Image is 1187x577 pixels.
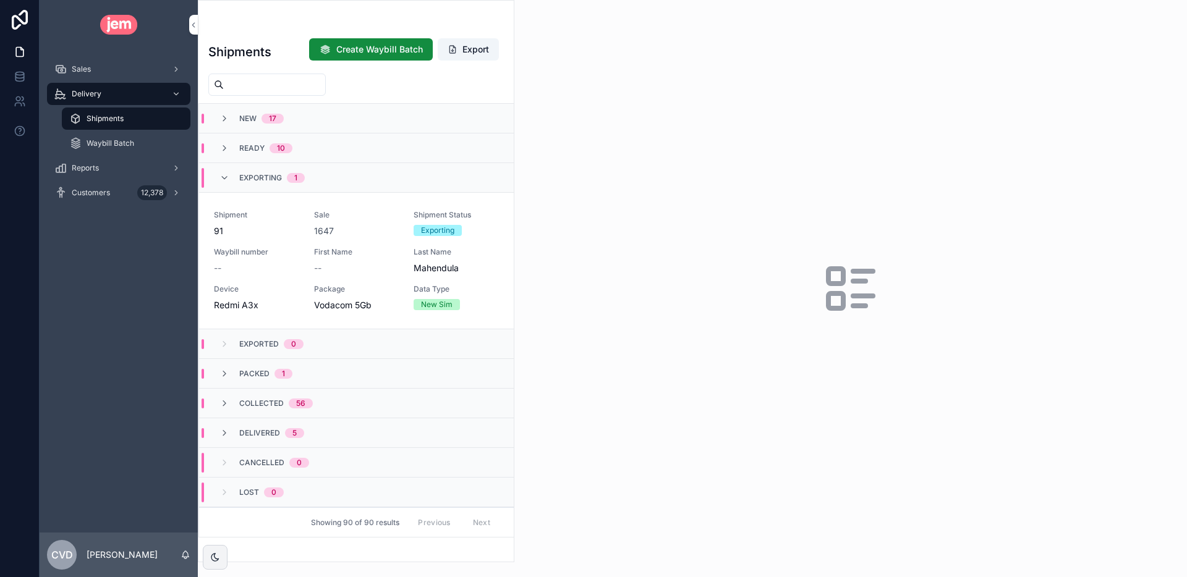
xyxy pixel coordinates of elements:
[291,339,296,349] div: 0
[87,114,124,124] span: Shipments
[239,458,284,468] span: Cancelled
[239,428,280,438] span: Delivered
[314,247,399,257] span: First Name
[414,262,499,274] span: Mahendula
[72,64,91,74] span: Sales
[282,369,285,379] div: 1
[47,182,190,204] a: Customers12,378
[87,549,158,561] p: [PERSON_NAME]
[62,132,190,154] a: Waybill Batch
[438,38,499,61] button: Export
[414,210,499,220] span: Shipment Status
[314,284,399,294] span: Package
[414,284,499,294] span: Data Type
[314,225,334,237] a: 1647
[277,143,285,153] div: 10
[421,299,453,310] div: New Sim
[87,138,134,148] span: Waybill Batch
[314,210,399,220] span: Sale
[47,83,190,105] a: Delivery
[239,487,259,497] span: Lost
[214,262,221,274] span: --
[421,225,454,236] div: Exporting
[214,247,299,257] span: Waybill number
[311,518,399,528] span: Showing 90 of 90 results
[214,299,299,311] span: Redmi A3x
[137,185,167,200] div: 12,378
[72,89,101,99] span: Delivery
[47,58,190,80] a: Sales
[296,398,305,408] div: 56
[239,369,270,379] span: Packed
[51,547,73,562] span: Cvd
[239,173,282,183] span: Exporting
[292,428,297,438] div: 5
[40,49,198,220] div: scrollable content
[297,458,302,468] div: 0
[62,107,190,130] a: Shipments
[271,487,276,497] div: 0
[239,339,279,349] span: Exported
[239,398,284,408] span: Collected
[214,284,299,294] span: Device
[199,193,514,329] a: Shipment91Sale1647Shipment StatusExportingWaybill number--First Name--Last NameMahendulaDeviceRed...
[336,43,423,56] span: Create Waybill Batch
[239,143,265,153] span: Ready
[314,299,399,311] span: Vodacom 5Gb
[314,262,321,274] span: --
[72,163,99,173] span: Reports
[214,210,299,220] span: Shipment
[72,188,110,198] span: Customers
[269,114,276,124] div: 17
[414,247,499,257] span: Last Name
[309,38,433,61] button: Create Waybill Batch
[208,43,271,61] h1: Shipments
[47,157,190,179] a: Reports
[294,173,297,183] div: 1
[239,114,257,124] span: New
[100,15,138,35] img: App logo
[214,225,299,237] span: 91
